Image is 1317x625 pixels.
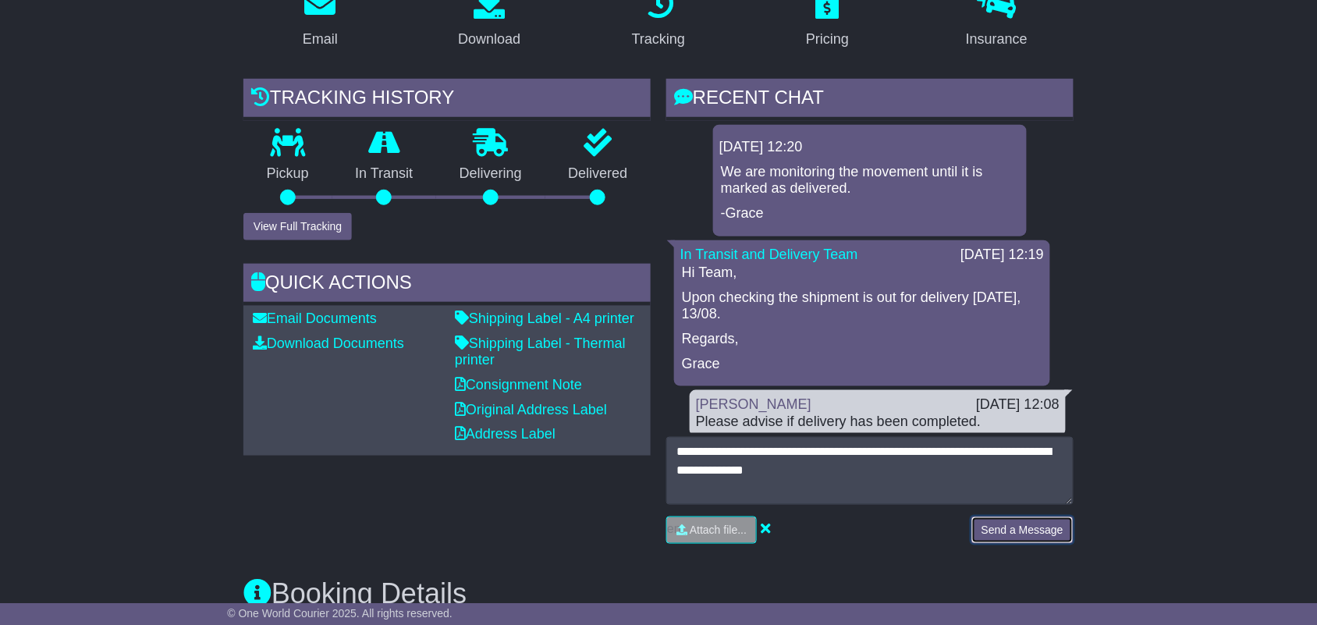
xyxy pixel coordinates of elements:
div: Insurance [966,29,1028,50]
a: Shipping Label - Thermal printer [455,336,626,368]
div: RECENT CHAT [666,79,1074,121]
div: Pricing [806,29,849,50]
p: Pickup [243,165,332,183]
a: Shipping Label - A4 printer [455,311,634,326]
span: © One World Courier 2025. All rights reserved. [227,607,453,620]
div: Tracking history [243,79,651,121]
p: Regards, [682,331,1042,348]
h3: Booking Details [243,579,1074,610]
a: Original Address Label [455,402,607,417]
a: [PERSON_NAME] [696,396,811,412]
p: We are monitoring the movement until it is marked as delivered. [721,164,1019,197]
div: Download [458,29,520,50]
a: Email Documents [253,311,377,326]
a: Address Label [455,426,556,442]
div: Tracking [632,29,685,50]
a: Consignment Note [455,377,582,392]
div: Please advise if delivery has been completed. [696,414,1060,431]
p: Delivering [436,165,545,183]
p: -Grace [721,205,1019,222]
p: Grace [682,356,1042,373]
div: Quick Actions [243,264,651,306]
div: Email [303,29,338,50]
div: [DATE] 12:19 [960,247,1044,264]
p: Delivered [545,165,651,183]
button: Send a Message [971,517,1074,544]
div: [DATE] 12:20 [719,139,1021,156]
p: Upon checking the shipment is out for delivery [DATE], 13/08. [682,289,1042,323]
div: [DATE] 12:08 [976,396,1060,414]
p: In Transit [332,165,437,183]
a: In Transit and Delivery Team [680,247,858,262]
button: View Full Tracking [243,213,352,240]
p: Hi Team, [682,265,1042,282]
a: Download Documents [253,336,404,351]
